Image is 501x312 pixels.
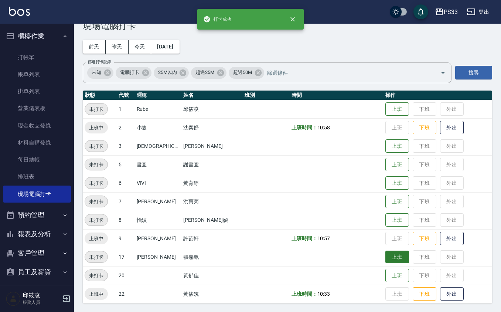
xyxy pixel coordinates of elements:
th: 暱稱 [135,91,182,100]
td: 邱筱凌 [181,100,242,118]
th: 班別 [243,91,290,100]
td: 張嘉珮 [181,248,242,266]
div: PS33 [444,7,458,17]
button: 下班 [413,287,436,301]
button: save [413,4,428,19]
td: [DEMOGRAPHIC_DATA][PERSON_NAME] [135,137,182,155]
td: 洪寶菊 [181,192,242,211]
button: 昨天 [106,40,129,54]
a: 現場電腦打卡 [3,186,71,203]
td: 9 [117,229,134,248]
img: Logo [9,7,30,16]
a: 帳單列表 [3,66,71,83]
a: 材料自購登錄 [3,134,71,151]
button: 上班 [385,195,409,208]
span: 超過25M [191,69,219,76]
td: 小隻 [135,118,182,137]
button: 上班 [385,139,409,153]
td: 17 [117,248,134,266]
label: 篩選打卡記錄 [88,59,111,65]
button: 櫃檯作業 [3,27,71,46]
button: 下班 [413,121,436,135]
td: 5 [117,155,134,174]
button: close [284,11,301,27]
img: Person [6,291,21,306]
a: 營業儀表板 [3,100,71,117]
div: 電腦打卡 [116,67,151,79]
button: 外出 [440,232,464,245]
span: 打卡成功 [203,16,231,23]
td: 7 [117,192,134,211]
input: 篩選條件 [265,66,427,79]
a: 掛單列表 [3,83,71,100]
td: 3 [117,137,134,155]
span: 10:33 [317,291,330,297]
button: 報表及分析 [3,224,71,244]
span: 未打卡 [85,161,108,169]
button: 預約管理 [3,206,71,225]
span: 電腦打卡 [116,69,144,76]
td: 謝書宜 [181,155,242,174]
span: 超過50M [229,69,256,76]
button: 前天 [83,40,106,54]
span: 未打卡 [85,216,108,224]
td: 黃育靜 [181,174,242,192]
button: 員工及薪資 [3,262,71,282]
span: 未打卡 [85,198,108,206]
td: [PERSON_NAME] [135,248,182,266]
b: 上班時間： [292,125,317,130]
div: 超過50M [229,67,264,79]
button: PS33 [432,4,461,20]
td: 6 [117,174,134,192]
b: 上班時間： [292,291,317,297]
button: 客戶管理 [3,244,71,263]
span: 25M以內 [154,69,181,76]
h5: 邱筱凌 [23,292,60,299]
td: 黃筱筑 [181,285,242,303]
td: VIVI [135,174,182,192]
th: 代號 [117,91,134,100]
button: 上班 [385,251,409,264]
td: 2 [117,118,134,137]
td: 1 [117,100,134,118]
td: 書宜 [135,155,182,174]
td: [PERSON_NAME] [181,137,242,155]
button: 上班 [385,176,409,190]
span: 未打卡 [85,105,108,113]
button: 上班 [385,213,409,227]
div: 超過25M [191,67,226,79]
span: 未打卡 [85,142,108,150]
b: 上班時間： [292,235,317,241]
th: 操作 [384,91,492,100]
button: 上班 [385,158,409,172]
a: 現金收支登錄 [3,117,71,134]
span: 上班中 [85,235,108,243]
span: 10:57 [317,235,330,241]
th: 姓名 [181,91,242,100]
td: 22 [117,285,134,303]
th: 狀態 [83,91,117,100]
td: 黃郁佳 [181,266,242,285]
span: 未知 [87,69,106,76]
span: 10:58 [317,125,330,130]
h3: 現場電腦打卡 [83,21,492,31]
span: 上班中 [85,290,108,298]
button: 外出 [440,121,464,135]
div: 25M以內 [154,67,189,79]
a: 每日結帳 [3,151,71,168]
span: 未打卡 [85,253,108,261]
button: 登出 [464,5,492,19]
td: [PERSON_NAME] [135,229,182,248]
td: 沈奕妤 [181,118,242,137]
button: 搜尋 [455,66,492,79]
td: 許苡軒 [181,229,242,248]
td: 20 [117,266,134,285]
td: 8 [117,211,134,229]
td: 怡媜 [135,211,182,229]
div: 未知 [87,67,113,79]
button: 今天 [129,40,151,54]
button: [DATE] [151,40,179,54]
span: 上班中 [85,124,108,132]
span: 未打卡 [85,179,108,187]
button: 下班 [413,232,436,245]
